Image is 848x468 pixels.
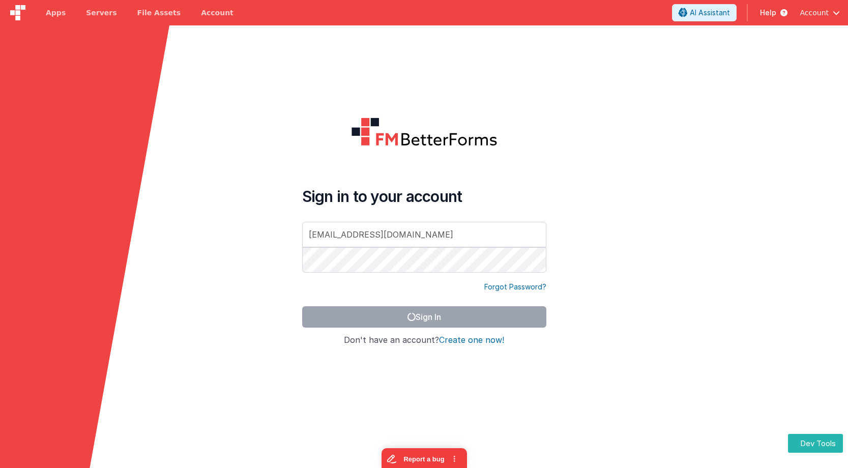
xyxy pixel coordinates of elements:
input: Email Address [302,222,546,247]
h4: Sign in to your account [302,187,546,206]
button: Account [800,8,840,18]
span: Account [800,8,829,18]
button: Dev Tools [788,434,843,453]
span: File Assets [137,8,181,18]
span: Servers [86,8,116,18]
h4: Don't have an account? [302,336,546,345]
button: Sign In [302,306,546,328]
button: Create one now! [439,336,504,345]
span: Apps [46,8,66,18]
button: AI Assistant [672,4,737,21]
span: AI Assistant [690,8,730,18]
span: Help [760,8,776,18]
a: Forgot Password? [484,282,546,292]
